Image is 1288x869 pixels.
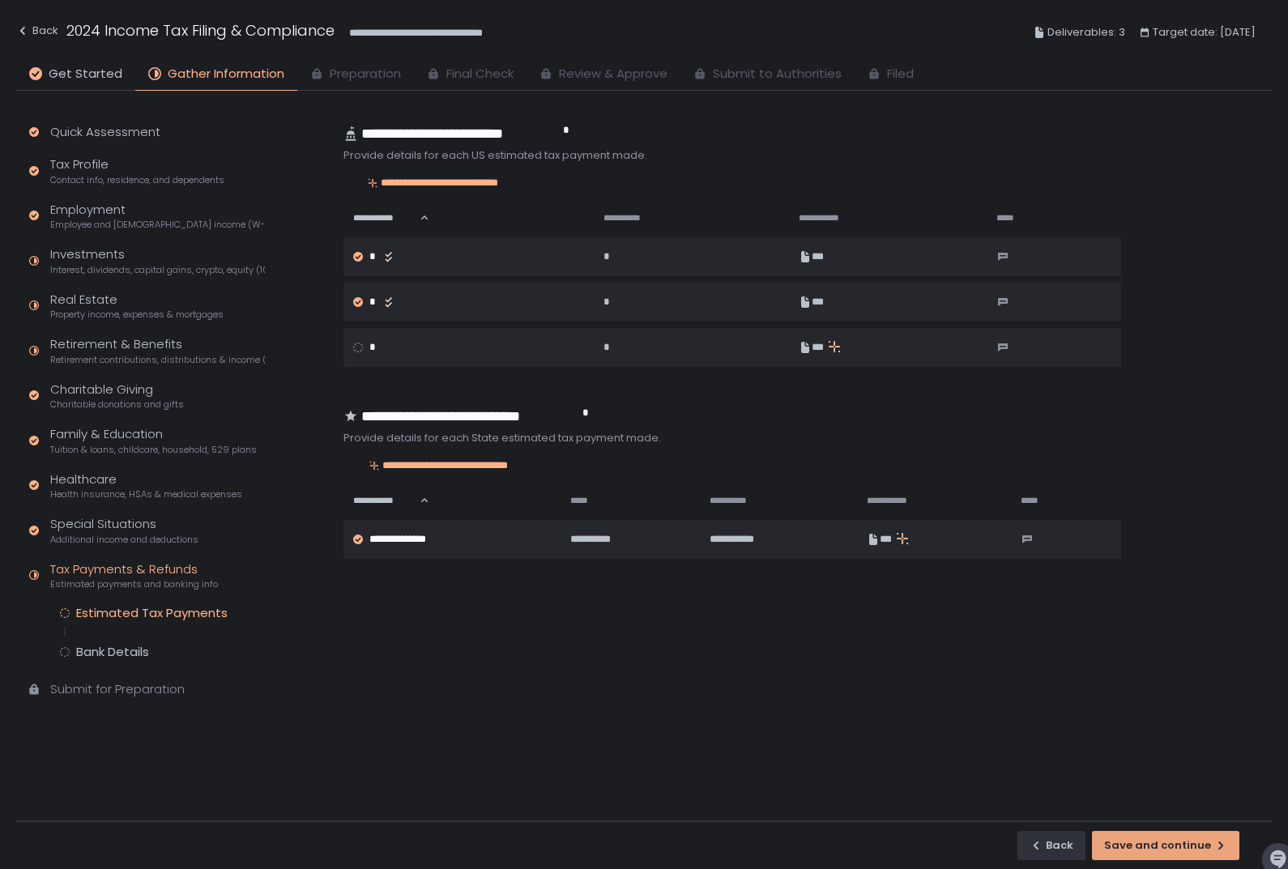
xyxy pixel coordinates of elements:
[887,65,914,83] span: Filed
[76,644,149,660] div: Bank Details
[50,155,224,186] div: Tax Profile
[168,65,284,83] span: Gather Information
[559,65,667,83] span: Review & Approve
[343,431,1121,445] div: Provide details for each State estimated tax payment made.
[16,19,58,46] button: Back
[50,264,265,276] span: Interest, dividends, capital gains, crypto, equity (1099s, K-1s)
[49,65,122,83] span: Get Started
[330,65,401,83] span: Preparation
[16,21,58,40] div: Back
[1030,838,1073,853] div: Back
[1092,831,1239,860] button: Save and continue
[1153,23,1256,42] span: Target date: [DATE]
[1104,838,1227,853] div: Save and continue
[50,309,224,321] span: Property income, expenses & mortgages
[50,444,257,456] span: Tuition & loans, childcare, household, 529 plans
[50,515,198,546] div: Special Situations
[1047,23,1125,42] span: Deliverables: 3
[50,488,242,501] span: Health insurance, HSAs & medical expenses
[50,578,218,590] span: Estimated payments and banking info
[50,381,184,411] div: Charitable Giving
[50,123,160,142] div: Quick Assessment
[66,19,335,41] h1: 2024 Income Tax Filing & Compliance
[50,471,242,501] div: Healthcare
[50,245,265,276] div: Investments
[50,219,265,231] span: Employee and [DEMOGRAPHIC_DATA] income (W-2s)
[50,398,184,411] span: Charitable donations and gifts
[50,354,265,366] span: Retirement contributions, distributions & income (1099-R, 5498)
[713,65,842,83] span: Submit to Authorities
[50,201,265,232] div: Employment
[50,174,224,186] span: Contact info, residence, and dependents
[343,148,1121,163] div: Provide details for each US estimated tax payment made.
[446,65,514,83] span: Final Check
[50,425,257,456] div: Family & Education
[1017,831,1085,860] button: Back
[50,335,265,366] div: Retirement & Benefits
[50,534,198,546] span: Additional income and deductions
[76,605,228,621] div: Estimated Tax Payments
[50,560,218,591] div: Tax Payments & Refunds
[50,680,185,699] div: Submit for Preparation
[50,291,224,322] div: Real Estate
